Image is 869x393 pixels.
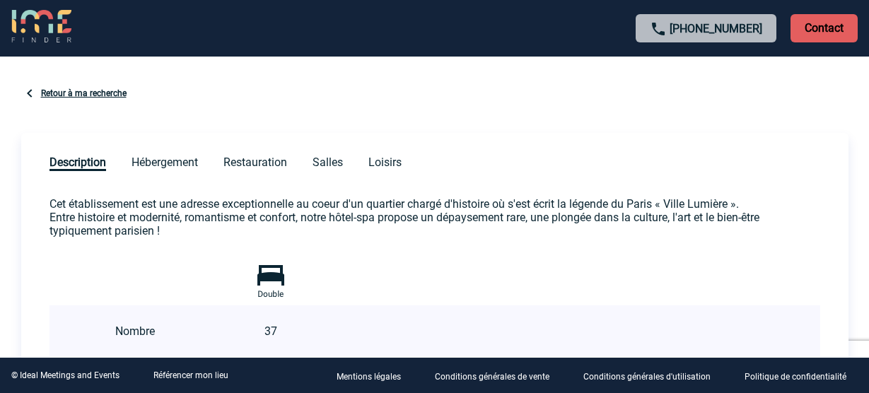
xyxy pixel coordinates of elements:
a: [PHONE_NUMBER] [670,22,762,35]
span: Loisirs [368,156,402,169]
td: Nombre [49,305,221,356]
a: Conditions générales d'utilisation [572,369,733,382]
p: Conditions générales d'utilisation [583,372,711,382]
p: Le Chef, originaire du [GEOGRAPHIC_DATA], délivre une cuisine contemporaine, organique et créativ... [49,356,820,383]
p: Politique de confidentialité [745,372,846,382]
div: © Ideal Meetings and Events [11,370,119,380]
p: Mentions légales [337,372,401,382]
span: Hébergement [132,156,198,169]
img: call-24-px.png [650,20,667,37]
p: Conditions générales de vente [435,372,549,382]
a: Conditions générales de vente [424,369,572,382]
span: Restauration [223,156,287,169]
p: Contact [791,14,858,42]
a: Retour à ma recherche [41,88,127,98]
p: Cet établissement est une adresse exceptionnelle au coeur d'un quartier chargé d'histoire où s'es... [49,197,820,237]
span: Description [49,156,106,171]
a: Mentions légales [325,369,424,382]
td: 37 [221,305,321,356]
a: Référencer mon lieu [153,370,228,380]
a: Politique de confidentialité [733,369,869,382]
span: Salles [313,156,343,169]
